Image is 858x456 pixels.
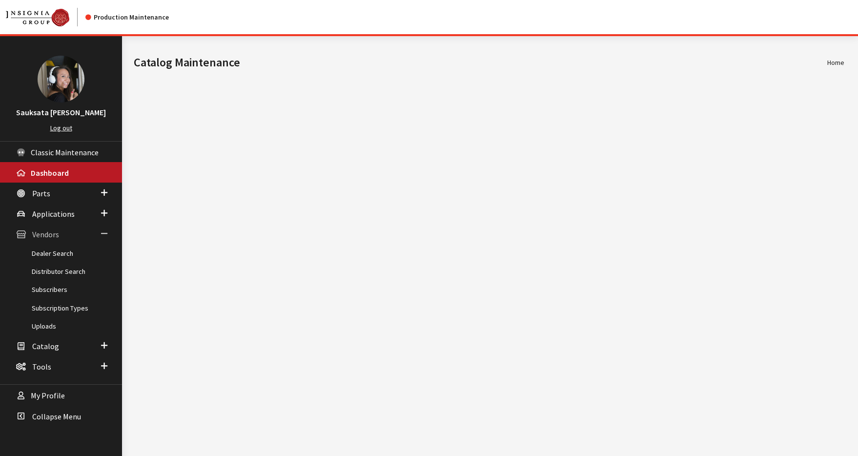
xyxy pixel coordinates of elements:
[827,58,844,68] li: Home
[31,147,99,157] span: Classic Maintenance
[85,12,169,22] div: Production Maintenance
[6,9,69,26] img: Catalog Maintenance
[32,341,59,351] span: Catalog
[32,412,81,421] span: Collapse Menu
[6,8,85,26] a: Insignia Group logo
[134,54,827,71] h1: Catalog Maintenance
[50,124,72,132] a: Log out
[32,362,51,372] span: Tools
[32,188,50,198] span: Parts
[10,106,112,118] h3: Sauksata [PERSON_NAME]
[31,391,65,401] span: My Profile
[31,168,69,178] span: Dashboard
[38,56,84,103] img: Sauksata Ozment
[32,230,59,240] span: Vendors
[32,209,75,219] span: Applications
